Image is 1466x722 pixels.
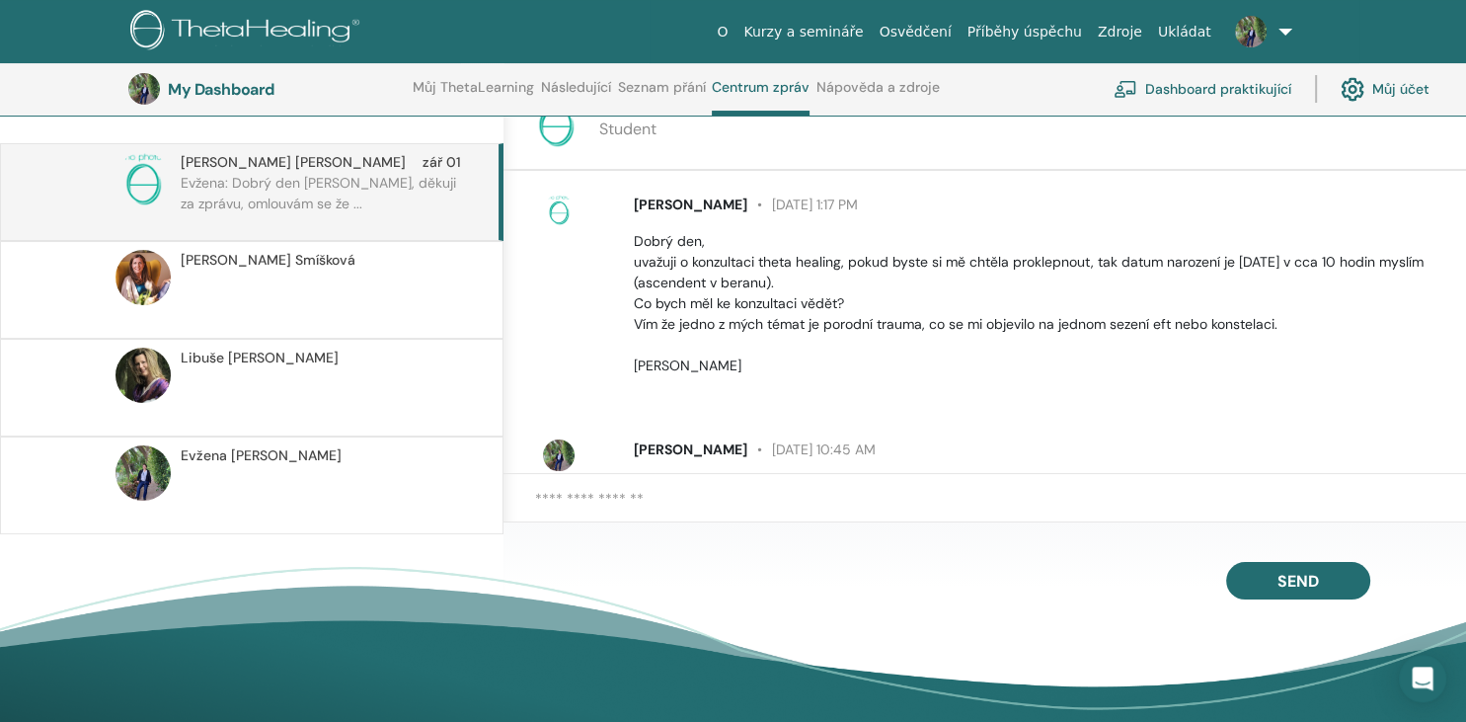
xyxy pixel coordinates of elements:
img: no-photo.png [116,152,171,207]
p: Evžena: Dobrý den [PERSON_NAME], děkuji za zprávu, omlouvám se že ... [181,173,467,232]
p: Student [599,118,850,141]
a: Můj účet [1341,67,1429,111]
a: Dashboard praktikující [1114,67,1291,111]
img: default.jpg [116,250,171,305]
a: Kurzy a semináře [735,14,871,50]
a: Seznam přání [618,79,706,111]
a: Osvědčení [872,14,960,50]
a: Můj ThetaLearning [413,79,534,111]
span: Evžena [PERSON_NAME] [181,445,342,466]
img: cog.svg [1341,72,1364,106]
a: O [709,14,735,50]
button: Send [1226,562,1370,600]
a: Zdroje [1090,14,1150,50]
p: Dobrý den, uvažuji o konzultaci theta healing, pokud byste si mě chtěla proklepnout, tak datum na... [634,231,1443,376]
a: Následující [541,79,611,111]
img: no-photo.png [543,195,575,226]
a: Příběhy úspěchu [960,14,1090,50]
span: Send [1277,571,1319,592]
a: Ukládat [1150,14,1219,50]
img: logo.png [130,10,366,54]
img: default.jpg [128,73,160,105]
div: Open Intercom Messenger [1399,655,1446,702]
span: [PERSON_NAME] Smíšková [181,250,355,271]
img: chalkboard-teacher.svg [1114,80,1137,98]
span: [PERSON_NAME] [PERSON_NAME] [181,152,406,173]
span: [DATE] 10:45 AM [747,441,876,458]
img: default.jpg [116,445,171,501]
img: default.jpg [543,440,575,471]
img: no-photo.png [528,94,583,149]
img: default.jpg [1235,16,1267,47]
a: Centrum zpráv [712,79,810,116]
span: [PERSON_NAME] [634,196,747,213]
span: [PERSON_NAME] [634,441,747,458]
span: Libuše [PERSON_NAME] [181,348,339,368]
a: Nápověda a zdroje [816,79,940,111]
span: [DATE] 1:17 PM [747,196,858,213]
img: default.jpg [116,348,171,403]
h3: My Dashboard [168,80,365,99]
span: [PERSON_NAME] [PERSON_NAME] [599,95,850,116]
span: zář 01 [423,152,461,173]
